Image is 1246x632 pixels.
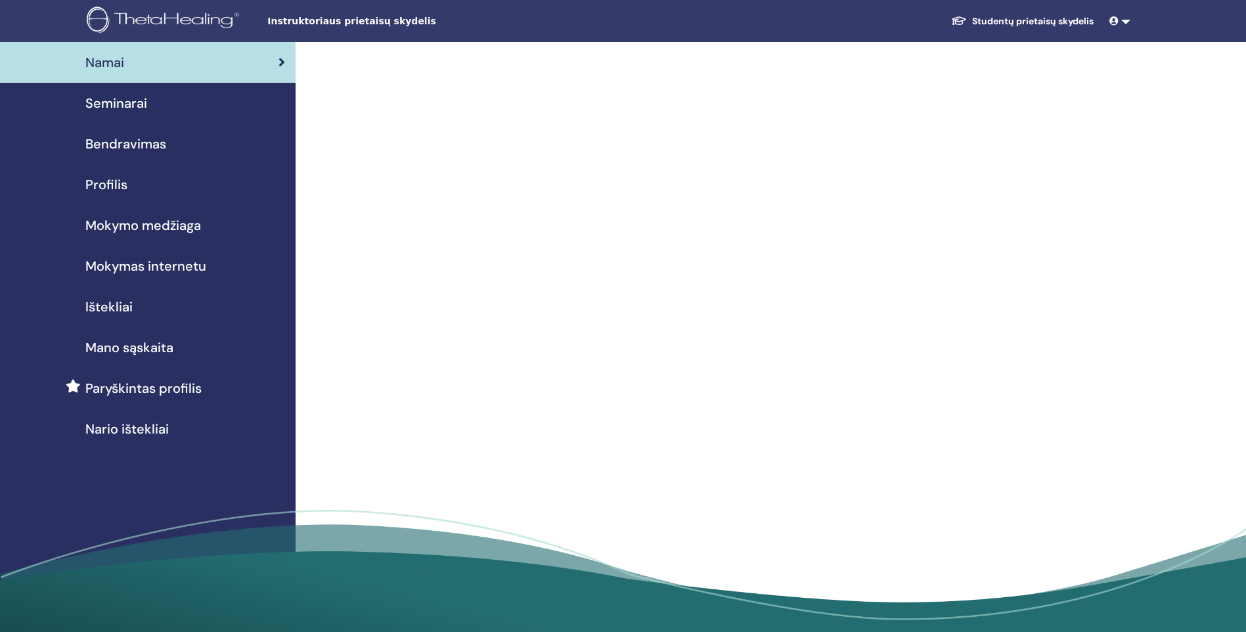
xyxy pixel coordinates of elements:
[85,175,127,194] span: Profilis
[85,53,124,72] span: Namai
[85,215,201,235] span: Mokymo medžiaga
[267,14,464,28] span: Instruktoriaus prietaisų skydelis
[85,338,173,357] span: Mano sąskaita
[85,297,133,317] span: Ištekliai
[85,134,166,154] span: Bendravimas
[85,419,169,439] span: Nario ištekliai
[85,378,202,398] span: Paryškintas profilis
[85,256,206,276] span: Mokymas internetu
[951,15,967,26] img: graduation-cap-white.svg
[87,7,244,36] img: logo.png
[85,93,147,113] span: Seminarai
[941,9,1104,34] a: Studentų prietaisų skydelis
